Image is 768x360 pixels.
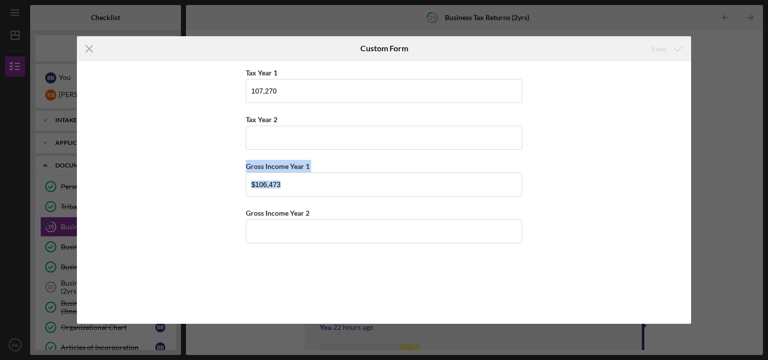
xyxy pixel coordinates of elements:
div: Save [651,39,666,59]
label: Gross Income Year 1 [246,162,310,170]
label: Gross Income Year 2 [246,209,310,217]
button: Save [641,39,691,59]
h6: Custom Form [360,44,408,53]
label: Tax Year 1 [246,68,277,77]
label: Tax Year 2 [246,115,277,124]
